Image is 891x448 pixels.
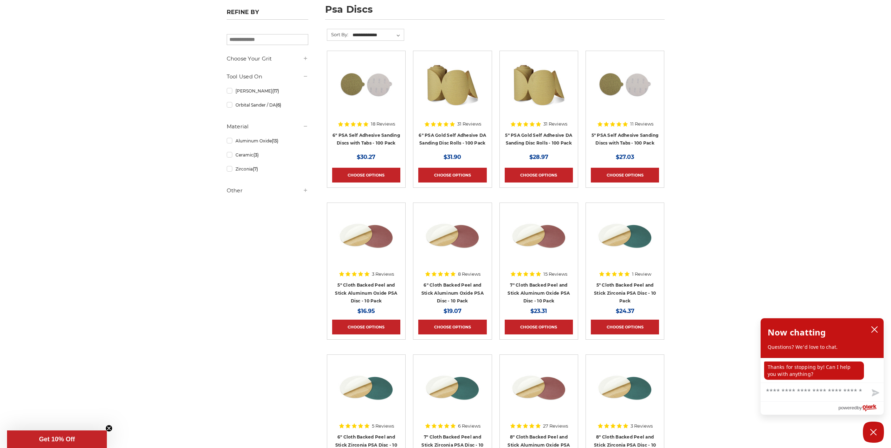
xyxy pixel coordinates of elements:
[418,208,486,276] a: 6 inch Aluminum Oxide PSA Sanding Disc with Cloth Backing
[505,168,573,183] a: Choose Options
[505,360,573,428] a: 8 inch Aluminum Oxide PSA Sanding Disc with Cloth Backing
[227,99,308,111] a: Orbital Sander / DA
[594,282,656,303] a: 5" Cloth Backed Peel and Stick Zirconia PSA Disc - 10 Pack
[424,56,480,112] img: 6" DA Sanding Discs on a Roll
[597,360,653,416] img: Zirc Peel and Stick cloth backed PSA discs
[372,272,394,276] span: 3 Reviews
[424,360,480,416] img: Zirc Peel and Stick cloth backed PSA discs
[457,122,481,126] span: 31 Reviews
[511,208,567,264] img: 7 inch Aluminum Oxide PSA Sanding Disc with Cloth Backing
[869,324,880,335] button: close chatbox
[632,272,651,276] span: 1 Review
[543,122,567,126] span: 31 Reviews
[7,430,107,448] div: Get 10% OffClose teaser
[372,424,394,428] span: 5 Reviews
[444,308,461,314] span: $19.07
[530,308,547,314] span: $23.31
[338,360,394,416] img: Zirc Peel and Stick cloth backed PSA discs
[227,9,308,20] h5: Refine by
[543,272,567,276] span: 15 Reviews
[424,208,480,264] img: 6 inch Aluminum Oxide PSA Sanding Disc with Cloth Backing
[591,320,659,334] a: Choose Options
[505,56,573,124] a: 5" Sticky Backed Sanding Discs on a roll
[616,308,634,314] span: $24.37
[335,282,397,303] a: 5" Cloth Backed Peel and Stick Aluminum Oxide PSA Disc - 10 Pack
[760,318,884,415] div: olark chatbox
[418,360,486,428] a: Zirc Peel and Stick cloth backed PSA discs
[253,152,259,158] span: (3)
[325,5,665,20] h1: psa discs
[338,56,394,112] img: 6 inch psa sanding disc
[764,361,864,380] p: Thanks for stopping by! Can I help you with anything?
[227,55,308,63] h5: Choose Your Grit
[227,72,308,81] h5: Tool Used On
[357,308,375,314] span: $16.95
[227,122,308,131] h5: Material
[838,403,857,412] span: powered
[419,133,486,146] a: 6" PSA Gold Self Adhesive DA Sanding Disc Rolls - 100 Pack
[458,272,480,276] span: 8 Reviews
[529,154,548,160] span: $28.97
[332,56,400,124] a: 6 inch psa sanding disc
[505,133,572,146] a: 5" PSA Gold Self Adhesive DA Sanding Disc Rolls - 100 Pack
[592,133,659,146] a: 5" PSA Self Adhesive Sanding Discs with Tabs - 100 Pack
[505,208,573,276] a: 7 inch Aluminum Oxide PSA Sanding Disc with Cloth Backing
[227,135,308,147] a: Aluminum Oxide
[253,166,258,172] span: (7)
[421,282,484,303] a: 6" Cloth Backed Peel and Stick Aluminum Oxide PSA Disc - 10 Pack
[857,403,862,412] span: by
[272,88,279,94] span: (17)
[332,360,400,428] a: Zirc Peel and Stick cloth backed PSA discs
[418,168,486,183] a: Choose Options
[866,385,884,401] button: Send message
[418,56,486,124] a: 6" DA Sanding Discs on a Roll
[591,56,659,124] a: 5 inch PSA Disc
[338,208,394,264] img: 5 inch Aluminum Oxide PSA Sanding Disc with Cloth Backing
[332,168,400,183] a: Choose Options
[418,320,486,334] a: Choose Options
[630,122,653,126] span: 11 Reviews
[511,56,567,112] img: 5" Sticky Backed Sanding Discs on a roll
[458,424,480,428] span: 6 Reviews
[616,154,634,160] span: $27.03
[332,320,400,334] a: Choose Options
[631,424,653,428] span: 3 Reviews
[838,402,884,415] a: Powered by Olark
[227,85,308,97] a: [PERSON_NAME]
[591,168,659,183] a: Choose Options
[332,133,400,146] a: 6" PSA Self Adhesive Sanding Discs with Tabs - 100 Pack
[863,422,884,443] button: Close Chatbox
[272,138,278,143] span: (13)
[371,122,395,126] span: 18 Reviews
[768,344,877,351] p: Questions? We'd love to chat.
[227,149,308,161] a: Ceramic
[511,360,567,416] img: 8 inch Aluminum Oxide PSA Sanding Disc with Cloth Backing
[105,425,112,432] button: Close teaser
[227,163,308,175] a: Zirconia
[332,208,400,276] a: 5 inch Aluminum Oxide PSA Sanding Disc with Cloth Backing
[444,154,461,160] span: $31.90
[357,154,375,160] span: $30.27
[591,360,659,428] a: Zirc Peel and Stick cloth backed PSA discs
[276,102,281,108] span: (6)
[591,208,659,276] a: Zirc Peel and Stick cloth backed PSA discs
[327,29,348,40] label: Sort By:
[543,424,568,428] span: 27 Reviews
[351,30,404,40] select: Sort By:
[508,282,570,303] a: 7" Cloth Backed Peel and Stick Aluminum Oxide PSA Disc - 10 Pack
[768,325,826,339] h2: Now chatting
[761,358,884,383] div: chat
[39,436,75,443] span: Get 10% Off
[597,56,653,112] img: 5 inch PSA Disc
[227,186,308,195] h5: Other
[505,320,573,334] a: Choose Options
[597,208,653,264] img: Zirc Peel and Stick cloth backed PSA discs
